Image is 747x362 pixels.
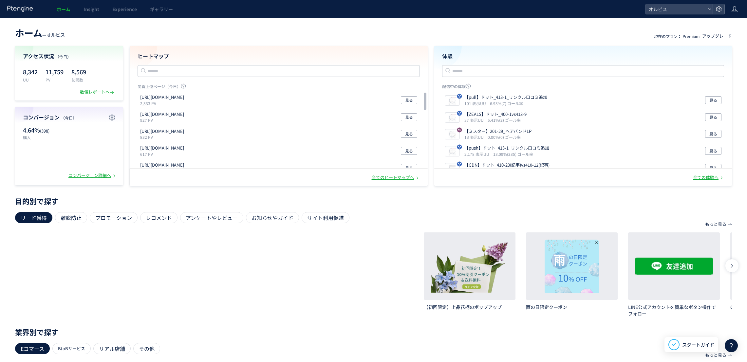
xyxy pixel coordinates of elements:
button: 見る [401,96,417,104]
span: （今日） [61,115,77,120]
p: 8,342 [23,66,38,77]
div: Eコマース [15,343,50,354]
h3: 雨の日限定クーポン [526,304,618,310]
p: 403 PV [140,168,187,174]
span: (398) [40,128,49,134]
p: → [728,219,732,230]
p: 832 PV [140,134,187,140]
span: ギャラリー [150,6,173,12]
p: https://pr.orbis.co.jp/cosmetics/u/100 [140,111,184,118]
div: 数値レポートへ [80,89,115,95]
p: 8,569 [71,66,86,77]
p: → [728,350,732,361]
span: 見る [405,113,413,121]
p: https://pr.orbis.co.jp/cosmetics/clearful/205 [140,162,184,168]
span: ホーム [15,26,42,39]
h4: ヒートマップ [138,52,420,60]
p: 業界別で探す [15,330,732,334]
div: プロモーション [90,212,138,223]
p: もっと見る [705,219,726,230]
h4: アクセス状況 [23,52,115,60]
p: UU [23,77,38,82]
h4: コンバージョン [23,114,115,121]
button: 見る [401,130,417,138]
div: レコメンド [140,212,177,223]
p: 閲覧上位ページ（今日） [138,83,420,92]
p: 目的別で探す [15,199,732,203]
p: 2,333 PV [140,100,187,106]
button: 見る [401,147,417,155]
span: Experience [112,6,137,12]
span: （今日） [55,54,71,59]
div: リアル店舗 [93,343,131,354]
button: 見る [401,164,417,172]
span: 見る [405,164,413,172]
div: 全てのヒートマップへ [372,174,420,181]
p: PV [46,77,64,82]
span: 見る [405,130,413,138]
span: スタートガイド [682,341,714,348]
span: オルビス [647,4,705,14]
h3: LINE公式アカウントを簡単なボタン操作でフォロー [628,304,720,317]
button: 見る [401,113,417,121]
div: その他 [133,343,160,354]
p: もっと見る [705,350,726,361]
span: 見る [405,147,413,155]
p: 617 PV [140,151,187,157]
p: https://orbis.co.jp/order/thanks [140,94,184,100]
p: 4.64% [23,126,66,135]
div: コンバージョン詳細へ [68,172,117,179]
span: ホーム [57,6,70,12]
div: アップグレード [702,33,732,39]
p: https://pr.orbis.co.jp/cosmetics/clearful/331 [140,128,184,135]
p: 購入 [23,135,66,140]
p: 訪問数 [71,77,86,82]
p: 927 PV [140,117,187,123]
span: Insight [84,6,99,12]
h3: 【初回限定】上品花柄のポップアップ [424,304,515,310]
div: — [15,26,65,39]
p: https://pr.orbis.co.jp/cosmetics/udot/100 [140,145,184,151]
div: リード獲得 [15,212,52,223]
div: お知らせやガイド [246,212,299,223]
div: アンケートやレビュー [180,212,243,223]
div: サイト利用促進 [302,212,349,223]
span: 見る [405,96,413,104]
p: 現在のプラン： Premium [654,33,700,39]
div: 離脱防止 [55,212,87,223]
p: 11,759 [46,66,64,77]
span: オルビス [47,31,65,38]
div: BtoBサービス [52,343,91,354]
